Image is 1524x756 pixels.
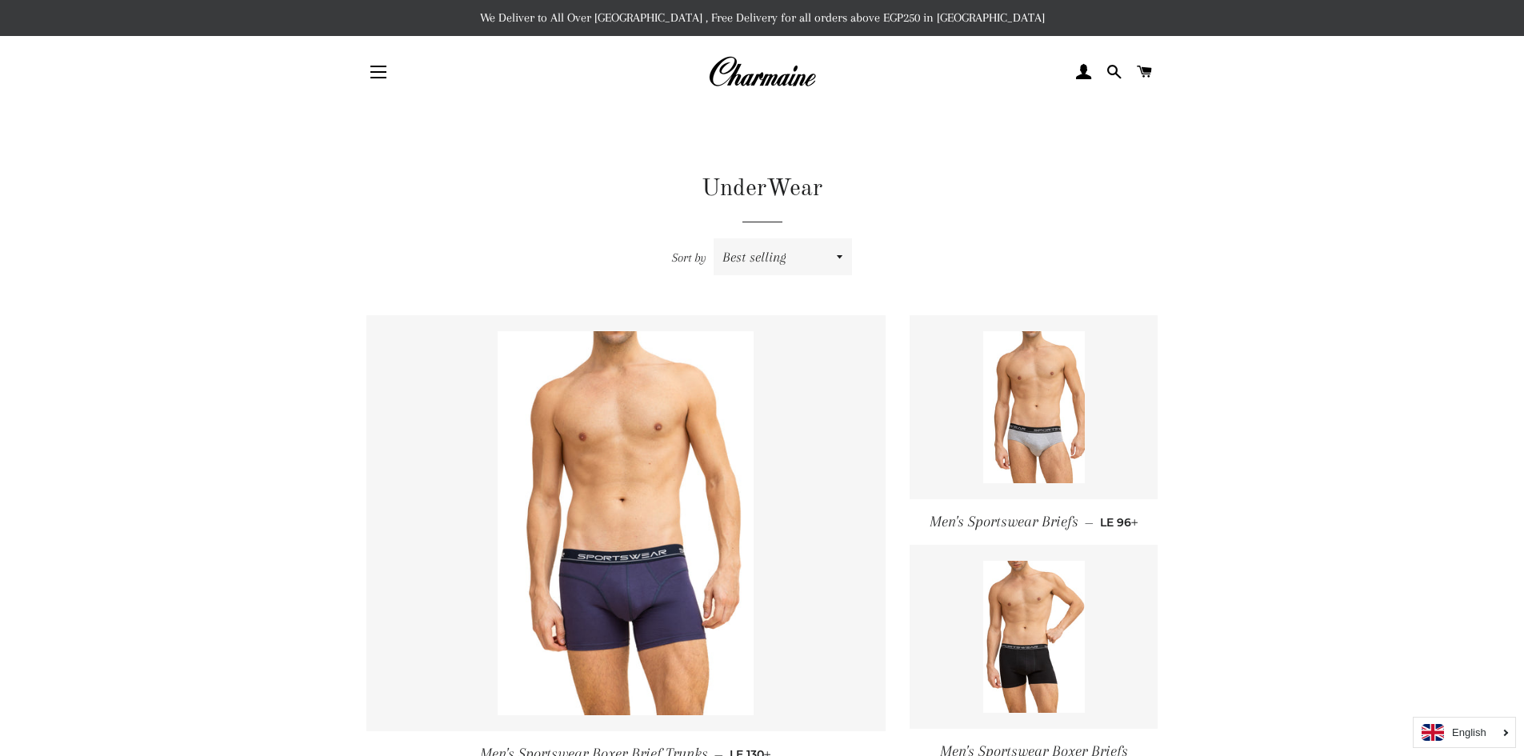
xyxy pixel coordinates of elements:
[366,172,1158,206] h1: UnderWear
[708,54,816,90] img: Charmaine Egypt
[1085,515,1094,530] span: —
[1100,515,1138,530] span: LE 96
[1422,724,1507,741] a: English
[910,499,1158,545] a: Men's Sportswear Briefs — LE 96
[930,513,1078,530] span: Men's Sportswear Briefs
[672,250,706,265] span: Sort by
[1452,727,1486,738] i: English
